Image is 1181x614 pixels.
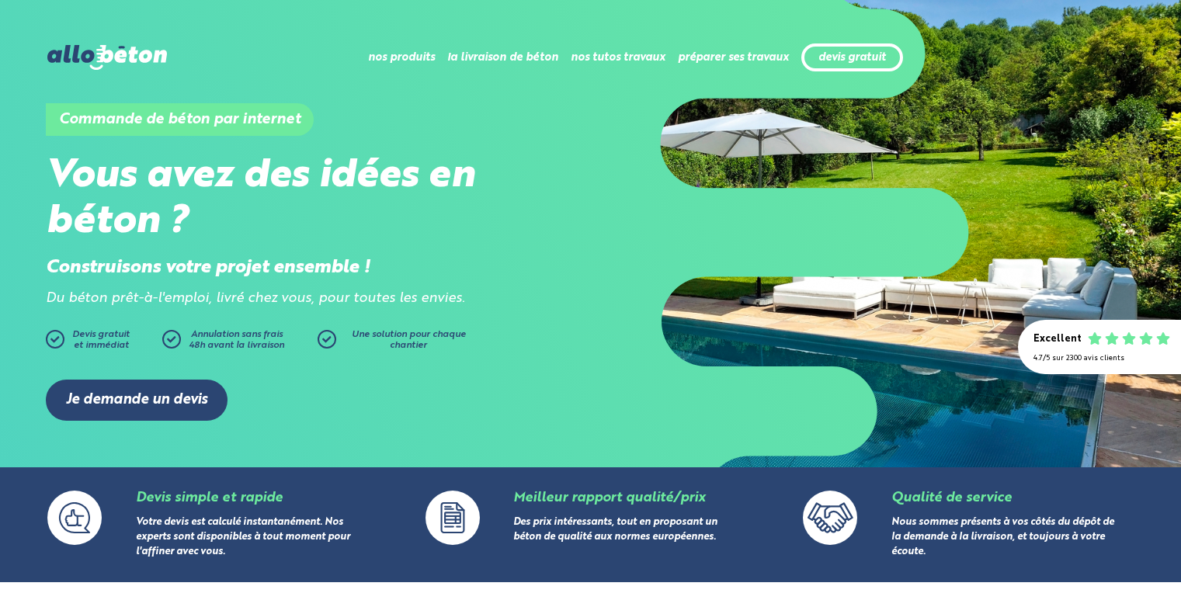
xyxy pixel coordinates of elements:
img: allobéton [47,45,167,70]
h1: Commande de béton par internet [46,103,314,136]
strong: Construisons votre projet ensemble ! [46,258,370,277]
a: Nous sommes présents à vos côtés du dépôt de la demande à la livraison, et toujours à votre écoute. [891,517,1114,557]
a: Devis gratuitet immédiat [46,330,155,356]
a: Votre devis est calculé instantanément. Nos experts sont disponibles à tout moment pour l'affiner... [136,517,350,557]
span: Annulation sans frais 48h avant la livraison [189,330,284,350]
a: Une solution pour chaque chantier [318,330,473,356]
a: Je demande un devis [46,380,228,421]
span: Devis gratuit et immédiat [72,330,130,350]
li: préparer ses travaux [678,39,789,76]
li: nos produits [368,39,435,76]
div: 4.7/5 sur 2300 avis clients [1033,354,1165,363]
i: Du béton prêt-à-l'emploi, livré chez vous, pour toutes les envies. [46,292,465,305]
li: la livraison de béton [447,39,558,76]
a: Meilleur rapport qualité/prix [513,491,705,505]
h2: Vous avez des idées en béton ? [46,154,591,245]
a: Annulation sans frais48h avant la livraison [162,330,318,356]
a: Devis simple et rapide [136,491,283,505]
span: Une solution pour chaque chantier [352,330,466,350]
a: devis gratuit [818,51,886,64]
div: Excellent [1033,334,1082,345]
li: nos tutos travaux [571,39,665,76]
a: Qualité de service [891,491,1012,505]
a: Des prix intéressants, tout en proposant un béton de qualité aux normes européennes. [513,517,717,542]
